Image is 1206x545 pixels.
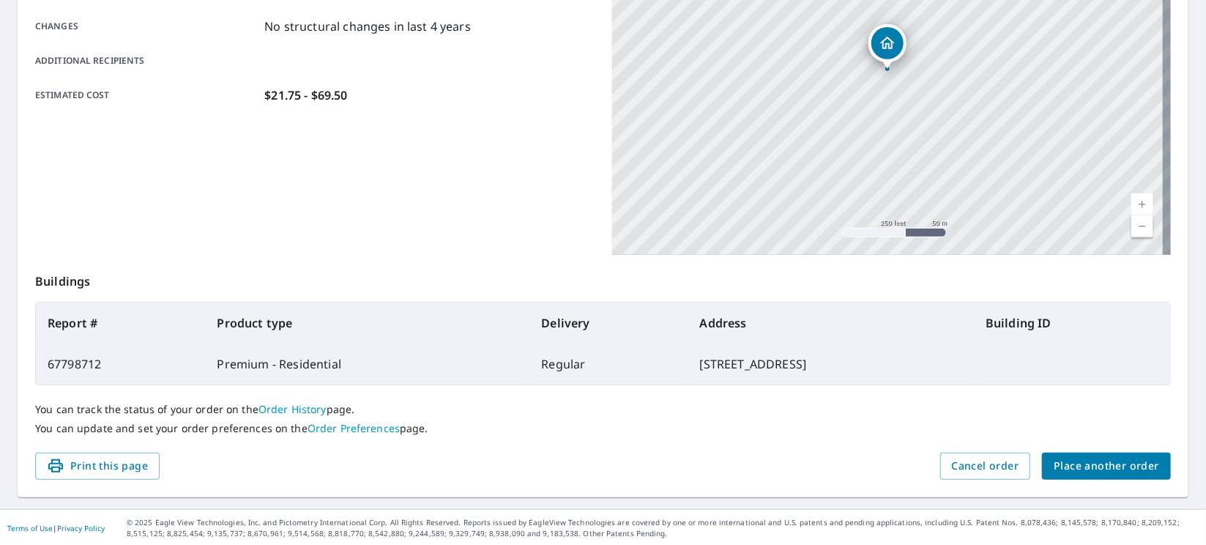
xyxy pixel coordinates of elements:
[57,523,105,533] a: Privacy Policy
[206,303,530,344] th: Product type
[35,255,1171,302] p: Buildings
[1054,457,1159,475] span: Place another order
[36,344,206,385] td: 67798712
[529,303,688,344] th: Delivery
[47,457,148,475] span: Print this page
[35,18,258,35] p: Changes
[35,54,258,67] p: Additional recipients
[35,86,258,104] p: Estimated cost
[35,422,1171,435] p: You can update and set your order preferences on the page.
[206,344,530,385] td: Premium - Residential
[952,457,1019,475] span: Cancel order
[688,344,975,385] td: [STREET_ADDRESS]
[36,303,206,344] th: Report #
[1131,215,1153,237] a: Current Level 17, Zoom Out
[35,403,1171,416] p: You can track the status of your order on the page.
[258,402,327,416] a: Order History
[7,523,53,533] a: Terms of Use
[308,421,400,435] a: Order Preferences
[127,517,1199,539] p: © 2025 Eagle View Technologies, Inc. and Pictometry International Corp. All Rights Reserved. Repo...
[529,344,688,385] td: Regular
[868,24,907,70] div: Dropped pin, building 1, Residential property, 1629 S 9th Ave Sterling, CO 80751
[974,303,1170,344] th: Building ID
[688,303,975,344] th: Address
[1042,453,1171,480] button: Place another order
[264,86,347,104] p: $21.75 - $69.50
[940,453,1031,480] button: Cancel order
[264,18,471,35] p: No structural changes in last 4 years
[1131,193,1153,215] a: Current Level 17, Zoom In
[7,524,105,533] p: |
[35,453,160,480] button: Print this page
